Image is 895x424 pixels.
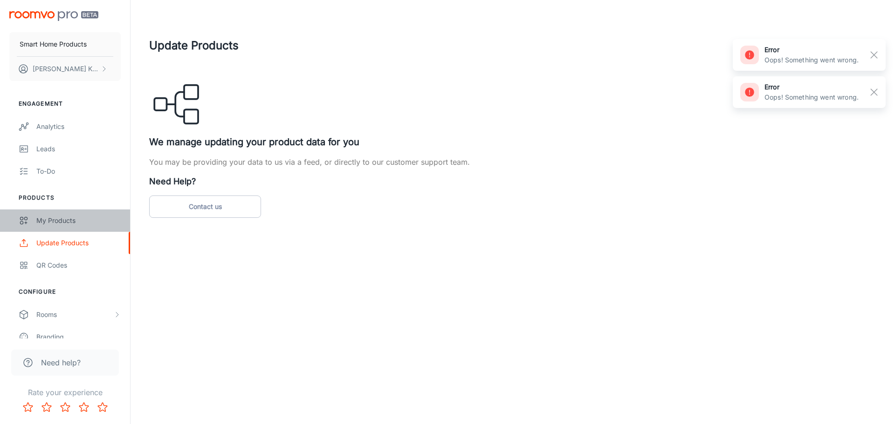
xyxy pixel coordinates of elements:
[149,195,261,218] a: Contact us
[149,156,876,168] p: You may be providing your data to us via a feed, or directly to our customer support team.
[20,39,87,49] p: Smart Home Products
[9,11,98,21] img: Roomvo PRO Beta
[33,64,98,74] p: [PERSON_NAME] King
[149,135,876,149] h5: We manage updating your product data for you
[764,55,859,65] p: Oops! Something went wrong.
[36,144,121,154] div: Leads
[9,32,121,56] button: Smart Home Products
[9,57,121,81] button: [PERSON_NAME] King
[36,121,121,132] div: Analytics
[36,238,121,248] div: Update Products
[149,175,876,188] h6: Need Help?
[36,215,121,226] div: My Products
[36,166,121,176] div: To-do
[149,37,876,54] h4: Update Products
[764,92,859,102] p: Oops! Something went wrong.
[764,45,859,55] h6: error
[764,82,859,92] h6: error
